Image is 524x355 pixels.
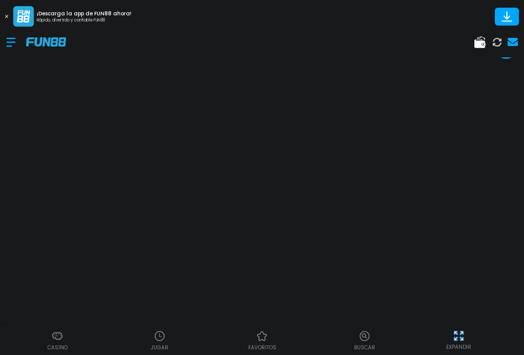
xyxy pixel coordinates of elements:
[248,344,276,351] p: favoritos
[151,344,168,351] p: JUGAR
[13,6,34,27] img: App Logo
[154,330,166,342] img: Casino Jugar
[108,328,211,351] a: Casino JugarCasino JugarJUGAR
[354,344,375,351] p: Buscar
[48,344,68,351] p: Casino
[26,37,66,46] img: Company Logo
[51,330,63,342] img: Casino
[452,329,465,342] img: hide
[446,343,471,351] p: EXPANDIR
[211,328,313,351] a: Casino FavoritosCasino Favoritosfavoritos
[256,330,268,342] img: Casino Favoritos
[313,328,416,351] button: Buscar
[6,328,108,351] a: CasinoCasinoCasino
[37,17,132,24] p: Rápido, divertido y confiable FUN88
[37,10,132,17] p: ¡Descarga la app de FUN88 ahora!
